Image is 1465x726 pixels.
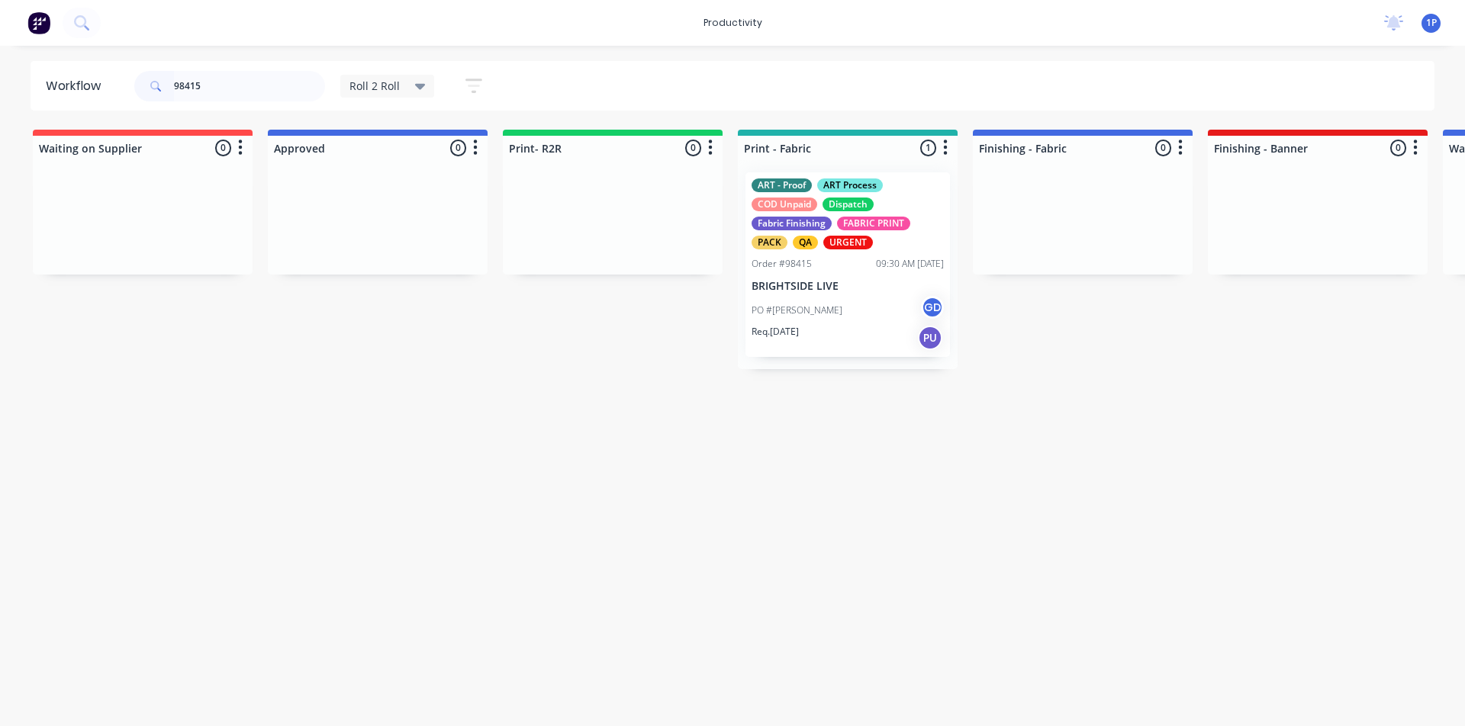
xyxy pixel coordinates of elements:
div: Fabric Finishing [752,217,832,230]
p: Req. [DATE] [752,325,799,339]
span: 1P [1426,16,1437,30]
div: PU [918,326,942,350]
div: GD [921,296,944,319]
div: Order #98415 [752,257,812,271]
div: ART Process [817,178,883,192]
div: 09:30 AM [DATE] [876,257,944,271]
div: ART - ProofART ProcessCOD UnpaidDispatchFabric FinishingFABRIC PRINTPACKQAURGENTOrder #9841509:30... [745,172,950,357]
div: ART - Proof [752,178,812,192]
span: Roll 2 Roll [349,78,400,94]
div: FABRIC PRINT [837,217,910,230]
input: Search for orders... [174,71,325,101]
p: BRIGHTSIDE LIVE [752,280,944,293]
div: Dispatch [823,198,874,211]
div: COD Unpaid [752,198,817,211]
div: Workflow [46,77,108,95]
div: productivity [696,11,770,34]
div: URGENT [823,236,873,249]
p: PO #[PERSON_NAME] [752,304,842,317]
div: QA [793,236,818,249]
div: PACK [752,236,787,249]
img: Factory [27,11,50,34]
